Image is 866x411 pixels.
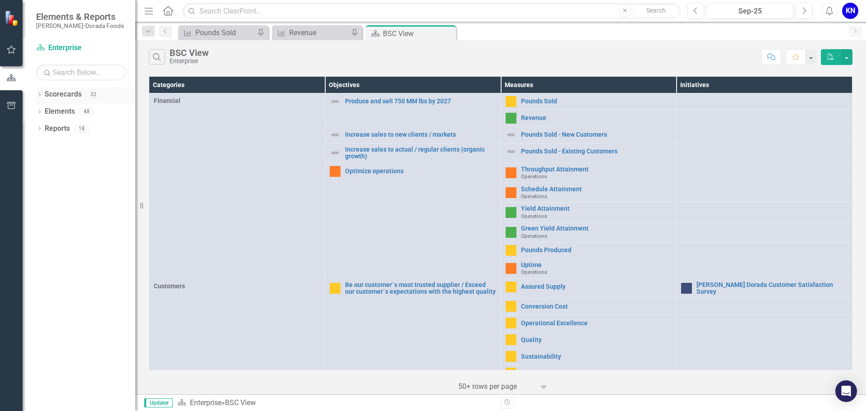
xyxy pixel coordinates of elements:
a: Pounds Sold [180,27,255,38]
td: Double-Click to Edit Right Click for Context Menu [501,242,677,259]
img: Caution [506,96,516,107]
div: Enterprise [170,58,209,65]
img: Caution [506,368,516,379]
a: Produce and sell 750 MM lbs by 2027 [345,98,496,105]
div: 48 [79,108,94,115]
div: BSC View [225,398,256,407]
a: Revenue [274,27,349,38]
button: Search [633,5,678,17]
a: Enterprise [36,43,126,53]
td: Double-Click to Edit Right Click for Context Menu [501,110,677,127]
img: Caution [506,301,516,312]
img: Above Target [506,207,516,218]
img: Caution [330,283,341,294]
a: Operational Excellence [521,320,672,327]
input: Search Below... [36,65,126,80]
div: Pounds Sold [195,27,255,38]
img: Not Defined [506,146,516,157]
span: Search [646,7,666,14]
input: Search ClearPoint... [183,3,681,19]
a: Enterprise [190,398,221,407]
button: Sep-25 [707,3,793,19]
img: Not Defined [330,96,341,107]
a: Pounds Produced [521,247,672,254]
td: Double-Click to Edit Right Click for Context Menu [501,348,677,365]
td: Double-Click to Edit Right Click for Context Menu [501,315,677,332]
a: Pounds Sold [521,98,672,105]
a: Sustainability [521,353,672,360]
span: Financial [154,96,320,105]
td: Double-Click to Edit Right Click for Context Menu [501,183,677,203]
span: Customers [154,282,320,291]
div: Open Intercom Messenger [835,380,857,402]
td: Double-Click to Edit Right Click for Context Menu [325,93,501,127]
td: Double-Click to Edit Right Click for Context Menu [677,278,852,298]
a: Green Yield Attainment [521,225,672,232]
span: Operations [521,193,547,199]
div: 18 [74,125,89,132]
td: Double-Click to Edit Right Click for Context Menu [501,203,677,222]
img: Not Defined [330,129,341,140]
small: [PERSON_NAME]-Dorada Foods [36,22,124,29]
div: Sep-25 [710,6,790,17]
a: Optimize operations [345,168,496,175]
a: Yield Attainment [521,205,672,212]
img: Caution [506,282,516,292]
img: Caution [506,245,516,256]
a: Throughput Attainment [521,166,672,173]
a: Increase sales to actual / regular clients (organic growth) [345,146,496,160]
td: Double-Click to Edit Right Click for Context Menu [501,332,677,348]
img: Not Defined [506,129,516,140]
td: Double-Click to Edit Right Click for Context Menu [501,259,677,278]
td: Double-Click to Edit Right Click for Context Menu [501,143,677,163]
a: Elements [45,106,75,117]
a: Quality [521,337,672,343]
div: Revenue [289,27,349,38]
img: Warning [506,187,516,198]
a: Scorecards [45,89,82,100]
div: 32 [86,91,101,98]
td: Double-Click to Edit Right Click for Context Menu [501,278,677,298]
a: Pounds Sold - Existing Customers [521,148,672,155]
img: Warning [330,166,341,177]
td: Double-Click to Edit Right Click for Context Menu [501,222,677,242]
a: Pounds Sold - New Customers [521,131,672,138]
a: Uptime [521,262,672,268]
img: ClearPoint Strategy [5,10,20,26]
span: Elements & Reports [36,11,124,22]
img: Caution [506,318,516,328]
td: Double-Click to Edit Right Click for Context Menu [501,365,677,382]
button: KN [842,3,858,19]
span: Operations [521,213,547,219]
td: Double-Click to Edit Right Click for Context Menu [501,93,677,110]
img: Warning [506,263,516,274]
td: Double-Click to Edit Right Click for Context Menu [325,163,501,278]
img: Caution [506,351,516,362]
span: Operations [521,173,547,180]
div: BSC View [383,28,454,39]
span: Updater [144,398,173,407]
a: Revenue [521,115,672,121]
span: Operations [521,269,547,275]
span: Operations [521,233,547,239]
a: Conversion Cost [521,303,672,310]
a: Increase sales to new clients / markets [345,131,496,138]
img: No Information [681,283,692,294]
a: Reports [45,124,70,134]
img: Warning [506,167,516,178]
img: Above Target [506,113,516,124]
td: Double-Click to Edit Right Click for Context Menu [325,143,501,163]
a: [PERSON_NAME] Dorada Customer Satisfaction Survey [696,282,848,296]
td: Double-Click to Edit Right Click for Context Menu [501,127,677,143]
a: System First Leadership [521,370,672,377]
td: Double-Click to Edit Right Click for Context Menu [501,298,677,315]
td: Double-Click to Edit Right Click for Context Menu [325,127,501,143]
div: » [177,398,494,408]
td: Double-Click to Edit Right Click for Context Menu [501,163,677,183]
img: Not Defined [330,148,341,158]
div: BSC View [170,48,209,58]
img: Caution [506,334,516,345]
a: Schedule Attainment [521,186,672,193]
a: Be our customer´s most trusted supplier / Exceed our customer´s expectations with the highest qua... [345,282,496,296]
